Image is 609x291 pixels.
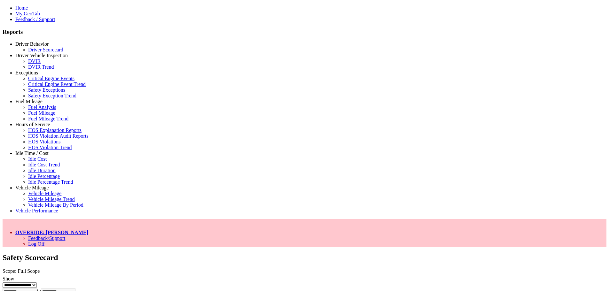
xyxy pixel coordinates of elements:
label: Show [3,276,14,281]
a: Feedback / Support [15,17,55,22]
a: Vehicle Mileage Trend [28,196,75,202]
a: Exceptions [15,70,38,75]
a: Home [15,5,28,11]
h3: Reports [3,28,606,35]
a: Critical Engine Events [28,76,74,81]
a: My GeoTab [15,11,40,16]
a: Vehicle Mileage By Period [28,202,83,208]
a: Vehicle Mileage [15,185,49,190]
a: Fuel Mileage [15,99,43,104]
a: Driver Behavior [15,41,49,47]
a: Log Off [28,241,45,247]
h2: Safety Scorecard [3,253,606,262]
a: DVIR [28,58,41,64]
a: HOS Explanation Reports [28,127,82,133]
span: Scope: Full Scope [3,268,40,274]
a: Vehicle Performance [15,208,58,213]
a: HOS Violations [28,139,60,144]
a: Idle Duration [28,168,56,173]
a: HOS Violation Audit Reports [28,133,89,139]
a: Hours of Service [15,122,50,127]
a: DVIR Trend [28,64,54,70]
a: Fuel Mileage Trend [28,116,68,121]
a: Feedback/Support [28,235,65,241]
a: Idle Percentage Trend [28,179,73,185]
a: Safety Exceptions [28,87,65,93]
a: Driver Vehicle Inspection [15,53,68,58]
a: Critical Engine Event Trend [28,81,86,87]
a: HOS Violation Trend [28,145,72,150]
a: Driver Scorecard [28,47,63,52]
a: Vehicle Mileage [28,191,61,196]
a: Fuel Analysis [28,104,56,110]
a: Idle Cost [28,156,47,162]
a: Safety Exception Trend [28,93,76,98]
a: Fuel Mileage [28,110,55,116]
a: Idle Cost Trend [28,162,60,167]
a: OVERRIDE: [PERSON_NAME] [15,230,88,235]
a: Idle Percentage [28,173,60,179]
a: Idle Time / Cost [15,150,49,156]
